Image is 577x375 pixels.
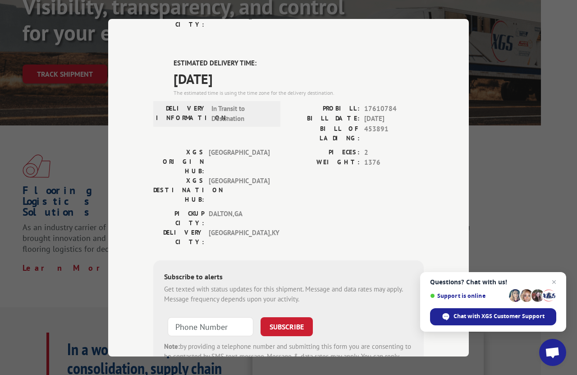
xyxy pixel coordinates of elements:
span: [DATE] [174,68,424,88]
label: XGS ORIGIN HUB: [153,147,204,176]
label: ESTIMATED DELIVERY TIME: [174,58,424,69]
div: Subscribe to alerts [164,271,413,284]
span: [GEOGRAPHIC_DATA] [209,176,270,204]
div: Open chat [539,339,566,366]
label: DELIVERY CITY: [153,227,204,246]
span: [GEOGRAPHIC_DATA] , CA [209,10,270,29]
label: DELIVERY INFORMATION: [156,103,207,124]
button: SUBSCRIBE [261,317,313,336]
span: In Transit to Destination [211,103,272,124]
span: 453891 [364,124,424,143]
label: DELIVERY CITY: [153,10,204,29]
span: 2 [364,147,424,157]
span: [GEOGRAPHIC_DATA] [209,147,270,176]
label: XGS DESTINATION HUB: [153,176,204,204]
div: Chat with XGS Customer Support [430,308,556,325]
label: PIECES: [288,147,360,157]
span: [GEOGRAPHIC_DATA] , KY [209,227,270,246]
div: by providing a telephone number and submitting this form you are consenting to be contacted by SM... [164,341,413,372]
span: Questions? Chat with us! [430,278,556,286]
span: 17610784 [364,103,424,114]
label: BILL DATE: [288,114,360,124]
strong: Note: [164,342,180,350]
div: Get texted with status updates for this shipment. Message and data rates may apply. Message frequ... [164,284,413,304]
div: The estimated time is using the time zone for the delivery destination. [174,88,424,97]
label: PROBILL: [288,103,360,114]
span: Close chat [549,277,559,287]
input: Phone Number [168,317,253,336]
label: PICKUP CITY: [153,208,204,227]
label: BILL OF LADING: [288,124,360,143]
span: [DATE] [364,114,424,124]
span: Chat with XGS Customer Support [453,312,545,320]
span: 1376 [364,157,424,168]
span: Support is online [430,292,506,299]
label: WEIGHT: [288,157,360,168]
span: DALTON , GA [209,208,270,227]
